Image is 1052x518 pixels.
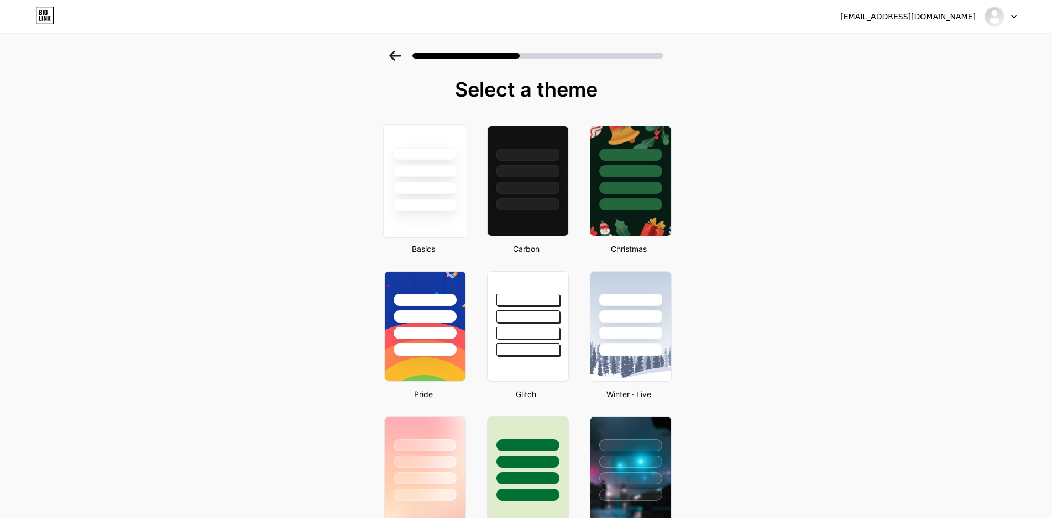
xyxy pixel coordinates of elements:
div: Pride [381,388,466,400]
div: Select a theme [380,78,673,101]
div: [EMAIL_ADDRESS][DOMAIN_NAME] [840,11,976,23]
div: Basics [381,243,466,255]
div: Carbon [484,243,569,255]
div: Christmas [587,243,672,255]
div: Glitch [484,388,569,400]
img: shoptboutique [984,6,1005,27]
div: Winter · Live [587,388,672,400]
